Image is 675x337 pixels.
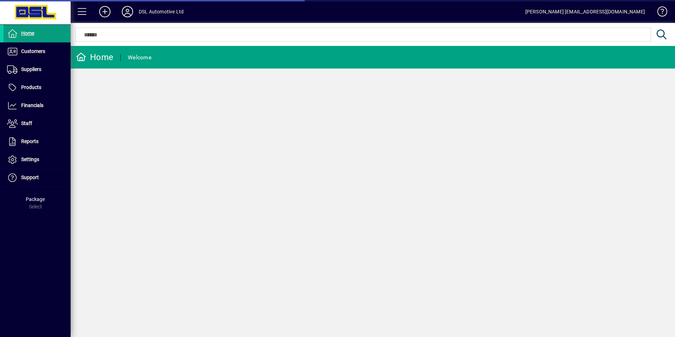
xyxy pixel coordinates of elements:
div: Welcome [128,52,151,63]
a: Reports [4,133,71,150]
span: Settings [21,156,39,162]
button: Profile [116,5,139,18]
span: Customers [21,48,45,54]
span: Suppliers [21,66,41,72]
span: Staff [21,120,32,126]
a: Support [4,169,71,187]
span: Financials [21,102,43,108]
span: Package [26,196,45,202]
a: Staff [4,115,71,132]
span: Reports [21,138,38,144]
button: Add [94,5,116,18]
a: Suppliers [4,61,71,78]
span: Products [21,84,41,90]
a: Financials [4,97,71,114]
span: Support [21,175,39,180]
div: Home [76,52,113,63]
a: Knowledge Base [652,1,666,24]
div: [PERSON_NAME] [EMAIL_ADDRESS][DOMAIN_NAME] [525,6,645,17]
div: DSL Automotive Ltd [139,6,184,17]
span: Home [21,30,34,36]
a: Products [4,79,71,96]
a: Customers [4,43,71,60]
a: Settings [4,151,71,168]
